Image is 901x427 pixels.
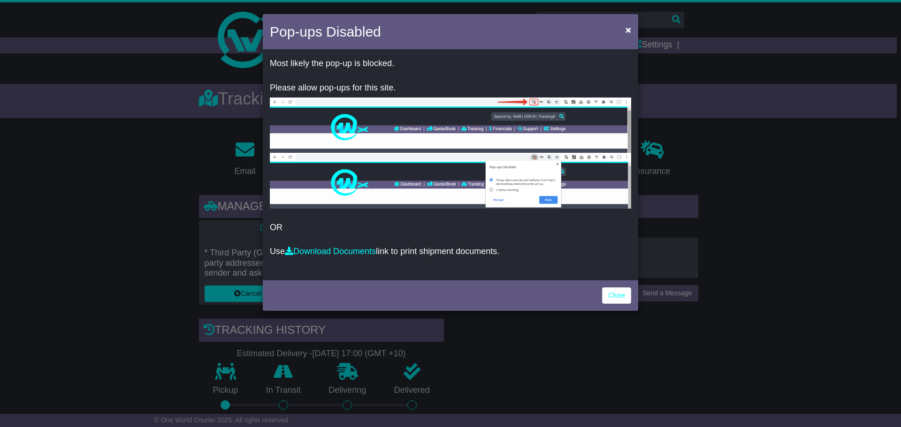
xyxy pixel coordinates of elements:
img: allow-popup-2.png [270,153,631,209]
p: Please allow pop-ups for this site. [270,83,631,93]
div: OR [263,52,638,278]
span: × [626,24,631,35]
a: Close [602,287,631,304]
p: Use link to print shipment documents. [270,247,631,257]
p: Most likely the pop-up is blocked. [270,59,631,69]
img: allow-popup-1.png [270,97,631,153]
a: Download Documents [285,247,376,256]
h4: Pop-ups Disabled [270,21,381,42]
button: Close [621,20,636,39]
